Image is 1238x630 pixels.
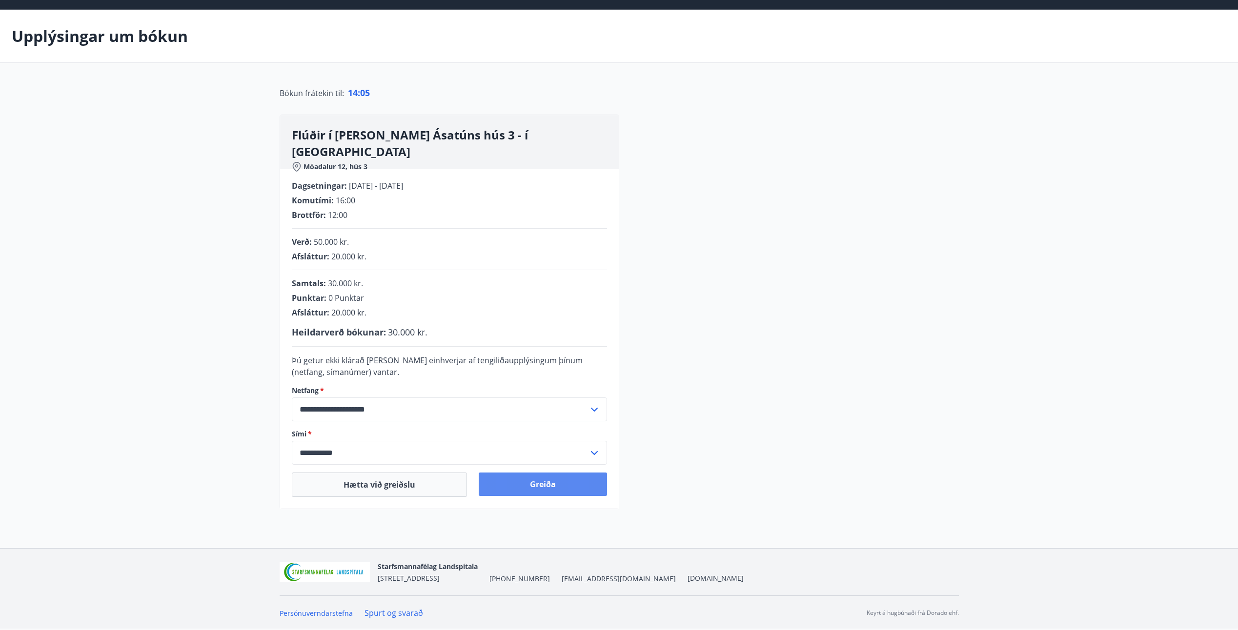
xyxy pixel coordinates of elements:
[292,127,619,160] h3: Flúðir í [PERSON_NAME] Ásatúns hús 3 - í [GEOGRAPHIC_DATA]
[562,574,676,584] span: [EMAIL_ADDRESS][DOMAIN_NAME]
[328,210,347,220] span: 12:00
[331,251,366,262] span: 20.000 kr.
[304,162,367,172] span: Móadalur 12, hús 3
[331,307,366,318] span: 20.000 kr.
[12,25,188,47] p: Upplýsingar um bókun
[292,195,334,206] span: Komutími :
[292,236,312,247] span: Verð :
[867,609,959,617] p: Keyrt á hugbúnaði frá Dorado ehf.
[280,562,370,583] img: 55zIgFoyM5pksCsVQ4sUOj1FUrQvjI8pi0QwpkWm.png
[292,307,329,318] span: Afsláttur :
[489,574,550,584] span: [PHONE_NUMBER]
[688,573,744,583] a: [DOMAIN_NAME]
[360,87,370,98] span: 05
[365,608,423,618] a: Spurt og svarað
[378,562,478,571] span: Starfsmannafélag Landspítala
[388,326,427,338] span: 30.000 kr.
[292,251,329,262] span: Afsláttur :
[292,429,607,439] label: Sími
[314,236,349,247] span: 50.000 kr.
[292,386,607,395] label: Netfang
[479,472,607,496] button: Greiða
[280,609,353,618] a: Persónuverndarstefna
[349,180,403,191] span: [DATE] - [DATE]
[292,180,347,191] span: Dagsetningar :
[378,573,440,583] span: [STREET_ADDRESS]
[348,87,360,98] span: 14 :
[336,195,355,206] span: 16:00
[292,210,326,220] span: Brottför :
[328,293,364,303] span: 0 Punktar
[292,472,467,497] button: Hætta við greiðslu
[292,355,583,377] span: Þú getur ekki klárað [PERSON_NAME] einhverjar af tengiliðaupplýsingum þínum (netfang, símanúmer) ...
[292,278,326,289] span: Samtals :
[280,87,344,99] span: Bókun frátekin til :
[292,293,326,303] span: Punktar :
[292,326,386,338] span: Heildarverð bókunar :
[328,278,363,289] span: 30.000 kr.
